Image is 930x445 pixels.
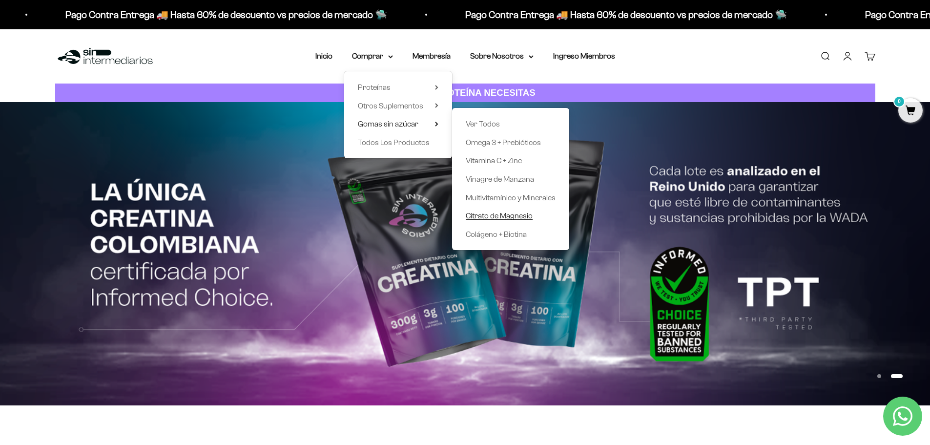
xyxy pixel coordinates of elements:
a: Membresía [413,52,451,60]
span: Colágeno + Biotina [466,230,527,238]
span: Proteínas [358,83,391,91]
a: Todos Los Productos [358,136,438,149]
span: Vinagre de Manzana [466,175,534,183]
a: Colágeno + Biotina [466,228,556,241]
summary: Sobre Nosotros [470,50,534,63]
span: Gomas sin azúcar [358,120,418,128]
span: Multivitamínico y Minerales [466,193,556,202]
p: Pago Contra Entrega 🚚 Hasta 60% de descuento vs precios de mercado 🛸 [48,7,370,22]
span: Vitamina C + Zinc [466,156,522,165]
a: Citrato de Magnesio [466,210,556,222]
a: Ver Todos [466,118,556,130]
a: CUANTA PROTEÍNA NECESITAS [55,84,875,103]
a: Multivitamínico y Minerales [466,191,556,204]
mark: 0 [893,96,905,107]
a: Inicio [315,52,332,60]
p: Pago Contra Entrega 🚚 Hasta 60% de descuento vs precios de mercado 🛸 [448,7,769,22]
summary: Gomas sin azúcar [358,118,438,130]
span: Otros Suplementos [358,102,423,110]
span: Omega 3 + Prebióticos [466,138,541,147]
a: 0 [898,106,923,117]
span: Citrato de Magnesio [466,212,533,220]
summary: Otros Suplementos [358,100,438,112]
a: Omega 3 + Prebióticos [466,136,556,149]
summary: Proteínas [358,81,438,94]
a: Vinagre de Manzana [466,173,556,186]
summary: Comprar [352,50,393,63]
a: Ingreso Miembros [553,52,615,60]
span: Ver Todos [466,120,500,128]
a: Vitamina C + Zinc [466,154,556,167]
strong: CUANTA PROTEÍNA NECESITAS [394,87,536,98]
span: Todos Los Productos [358,138,430,147]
